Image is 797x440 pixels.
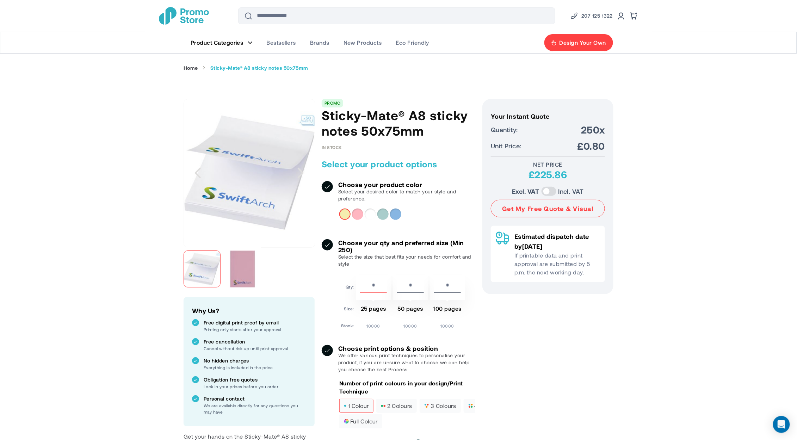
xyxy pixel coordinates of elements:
[356,302,391,318] td: 25 pages
[204,338,306,345] p: Free cancellation
[159,7,209,25] img: Promotional Merchandise
[393,302,428,318] td: 50 pages
[204,326,306,333] p: Printing only starts after your approval
[430,320,465,329] td: 10000
[338,352,475,373] p: We offer various print techniques to personalise your product, if you are unsure what to choose w...
[184,247,224,291] div: Sticky-Mate® A8 sticky notes 50x75mm
[204,402,306,415] p: We are available directly for any questions you may have
[204,383,306,390] p: Lock in your prices before you order
[210,65,308,71] strong: Sticky-Mate® A8 sticky notes 50x75mm
[424,403,456,408] span: 3 colours
[322,107,475,138] h1: Sticky-Mate® A8 sticky notes 50x75mm
[338,188,475,202] p: Select your desired color to match your style and preference.
[491,168,605,181] div: £225.86
[204,395,306,402] p: Personal contact
[491,113,605,120] h3: Your Instant Quote
[338,253,475,267] p: Select the size that best fits your needs for comfort and style
[267,39,296,46] span: Bestsellers
[224,247,261,291] div: Sticky-Mate® A8 sticky notes 50x75mm
[491,141,521,151] span: Unit Price:
[344,39,382,46] span: New Products
[338,345,475,352] h3: Choose print options & position
[390,209,401,220] div: Light blue
[577,140,605,152] span: £0.80
[204,357,306,364] p: No hidden charges
[322,145,342,150] div: Availability
[184,107,315,238] img: Sticky-Mate® A8 sticky notes 50x75mm
[286,99,315,247] div: Next
[491,125,518,135] span: Quantity:
[512,186,539,196] label: Excl. VAT
[322,145,342,150] span: In stock
[558,186,584,196] label: Incl. VAT
[570,12,613,20] a: Phone
[560,39,606,46] span: Design Your Own
[491,161,605,168] div: Net Price
[396,39,429,46] span: Eco Friendly
[204,319,306,326] p: Free digital print proof by email
[339,379,475,395] p: Number of print colours in your design/Print Technique
[377,209,389,220] div: Mint
[339,209,351,220] div: Light yellow
[365,209,376,220] div: White
[581,123,605,136] span: 250x
[356,320,391,329] td: 10000
[325,100,340,105] a: PROMO
[224,250,261,287] img: Sticky-Mate® A8 sticky notes 50x75mm
[491,200,605,217] button: Get My Free Quote & Visual
[338,239,475,253] h3: Choose your qty and preferred size (Min 250)
[184,250,221,287] img: Sticky-Mate® A8 sticky notes 50x75mm
[191,39,243,46] span: Product Categories
[496,231,509,245] img: Delivery
[352,209,363,220] div: Light pink
[341,302,354,318] td: Size:
[184,99,212,247] div: Previous
[581,12,613,20] span: 207 125 1322
[204,376,306,383] p: Obligation free quotes
[514,231,600,251] p: Estimated dispatch date by
[341,320,354,329] td: Stock:
[341,275,354,300] td: Qty:
[192,306,306,316] h2: Why Us?
[468,403,500,408] span: 4 colours
[159,7,209,25] a: store logo
[344,403,369,408] span: 1 colour
[184,65,198,71] a: Home
[204,364,306,371] p: Everything is included in the price
[310,39,329,46] span: Brands
[344,419,378,424] span: full colour
[430,302,465,318] td: 100 pages
[338,181,475,188] h3: Choose your product color
[393,320,428,329] td: 10000
[514,251,600,277] p: If printable data and print approval are submitted by 5 p.m. the next working day.
[204,345,306,352] p: Cancel without risk up until print approval
[322,159,475,170] h2: Select your product options
[522,242,543,250] span: [DATE]
[381,403,412,408] span: 2 colours
[773,416,790,433] div: Open Intercom Messenger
